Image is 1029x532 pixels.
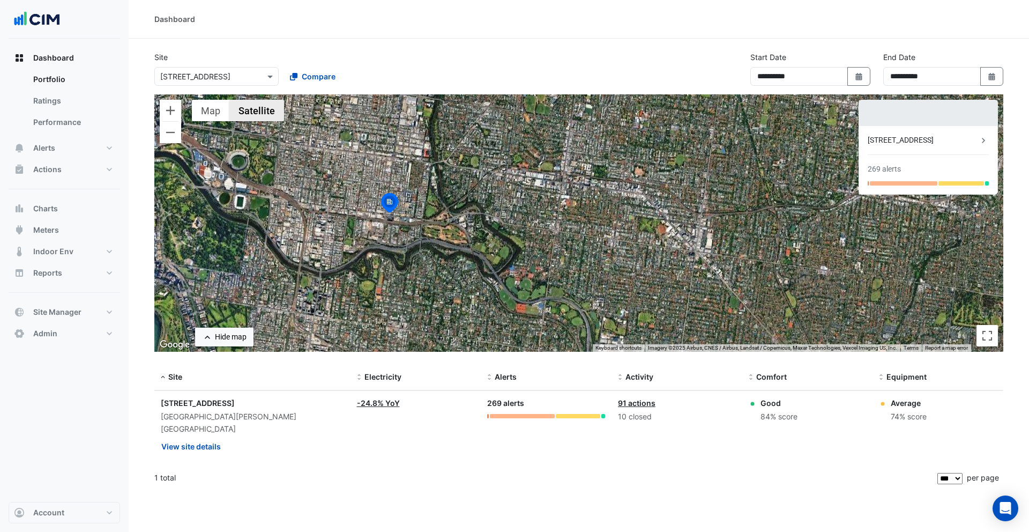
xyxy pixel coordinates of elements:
[9,502,120,523] button: Account
[750,51,786,63] label: Start Date
[487,397,605,410] div: 269 alerts
[967,473,999,482] span: per page
[14,143,25,153] app-icon: Alerts
[891,397,927,409] div: Average
[13,9,61,30] img: Company Logo
[302,71,335,82] span: Compare
[976,325,998,346] button: Toggle fullscreen view
[378,191,401,217] img: site-pin-selected.svg
[886,372,927,381] span: Equipment
[33,143,55,153] span: Alerts
[9,262,120,284] button: Reports
[9,47,120,69] button: Dashboard
[625,372,653,381] span: Activity
[595,344,642,352] button: Keyboard shortcuts
[33,203,58,214] span: Charts
[9,323,120,344] button: Admin
[495,372,517,381] span: Alerts
[192,100,229,121] button: Show street map
[215,331,247,343] div: Hide map
[154,51,168,63] label: Site
[33,307,81,317] span: Site Manager
[161,397,344,409] div: [STREET_ADDRESS]
[229,100,284,121] button: Show satellite imagery
[33,164,62,175] span: Actions
[854,72,864,81] fa-icon: Select Date
[883,51,915,63] label: End Date
[9,159,120,180] button: Actions
[9,69,120,137] div: Dashboard
[154,13,195,25] div: Dashboard
[9,301,120,323] button: Site Manager
[14,164,25,175] app-icon: Actions
[987,72,997,81] fa-icon: Select Date
[14,225,25,235] app-icon: Meters
[9,137,120,159] button: Alerts
[9,241,120,262] button: Indoor Env
[168,372,182,381] span: Site
[160,122,181,143] button: Zoom out
[25,90,120,112] a: Ratings
[760,411,797,423] div: 84% score
[925,345,968,351] a: Report a map error
[157,338,192,352] img: Google
[868,164,901,175] div: 269 alerts
[9,219,120,241] button: Meters
[14,268,25,278] app-icon: Reports
[14,53,25,63] app-icon: Dashboard
[891,411,927,423] div: 74% score
[904,345,919,351] a: Terms
[14,246,25,257] app-icon: Indoor Env
[648,345,897,351] span: Imagery ©2025 Airbus, CNES / Airbus, Landsat / Copernicus, Maxar Technologies, Vexcel Imaging US,...
[364,372,401,381] span: Electricity
[161,411,344,435] div: [GEOGRAPHIC_DATA][PERSON_NAME][GEOGRAPHIC_DATA]
[618,411,736,423] div: 10 closed
[760,397,797,409] div: Good
[195,328,253,346] button: Hide map
[618,398,655,408] a: 91 actions
[283,67,342,86] button: Compare
[33,246,73,257] span: Indoor Env
[33,268,62,278] span: Reports
[160,100,181,121] button: Zoom in
[357,398,400,408] a: -24.8% YoY
[756,372,787,381] span: Comfort
[9,198,120,219] button: Charts
[25,112,120,133] a: Performance
[25,69,120,90] a: Portfolio
[868,135,978,146] div: [STREET_ADDRESS]
[33,507,64,518] span: Account
[993,496,1018,521] div: Open Intercom Messenger
[14,328,25,339] app-icon: Admin
[161,437,221,456] button: View site details
[154,464,935,491] div: 1 total
[33,328,57,339] span: Admin
[14,307,25,317] app-icon: Site Manager
[33,53,74,63] span: Dashboard
[157,338,192,352] a: Click to see this area on Google Maps
[33,225,59,235] span: Meters
[14,203,25,214] app-icon: Charts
